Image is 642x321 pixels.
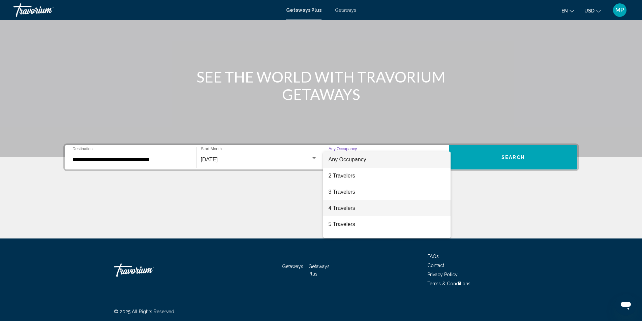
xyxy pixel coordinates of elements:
[615,294,637,316] iframe: Button to launch messaging window
[329,184,445,200] span: 3 Travelers
[329,168,445,184] span: 2 Travelers
[329,216,445,232] span: 5 Travelers
[329,157,366,162] span: Any Occupancy
[329,232,445,249] span: 6 Travelers
[329,200,445,216] span: 4 Travelers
